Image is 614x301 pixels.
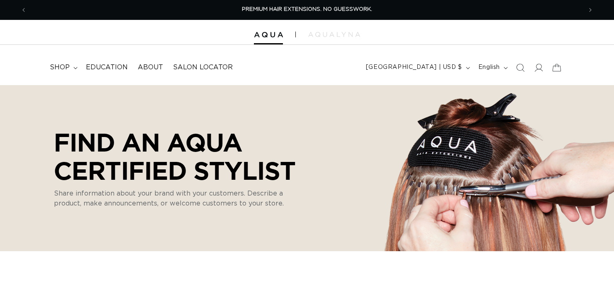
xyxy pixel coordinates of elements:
[473,60,511,76] button: English
[81,58,133,77] a: Education
[511,59,529,77] summary: Search
[254,32,283,38] img: Aqua Hair Extensions
[133,58,168,77] a: About
[45,58,81,77] summary: shop
[54,128,307,184] p: Find an AQUA Certified Stylist
[54,188,295,208] p: Share information about your brand with your customers. Describe a product, make announcements, o...
[478,63,500,72] span: English
[581,2,599,18] button: Next announcement
[138,63,163,72] span: About
[173,63,233,72] span: Salon Locator
[361,60,473,76] button: [GEOGRAPHIC_DATA] | USD $
[366,63,462,72] span: [GEOGRAPHIC_DATA] | USD $
[15,2,33,18] button: Previous announcement
[308,32,360,37] img: aqualyna.com
[242,7,372,12] span: PREMIUM HAIR EXTENSIONS. NO GUESSWORK.
[86,63,128,72] span: Education
[168,58,238,77] a: Salon Locator
[50,63,70,72] span: shop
